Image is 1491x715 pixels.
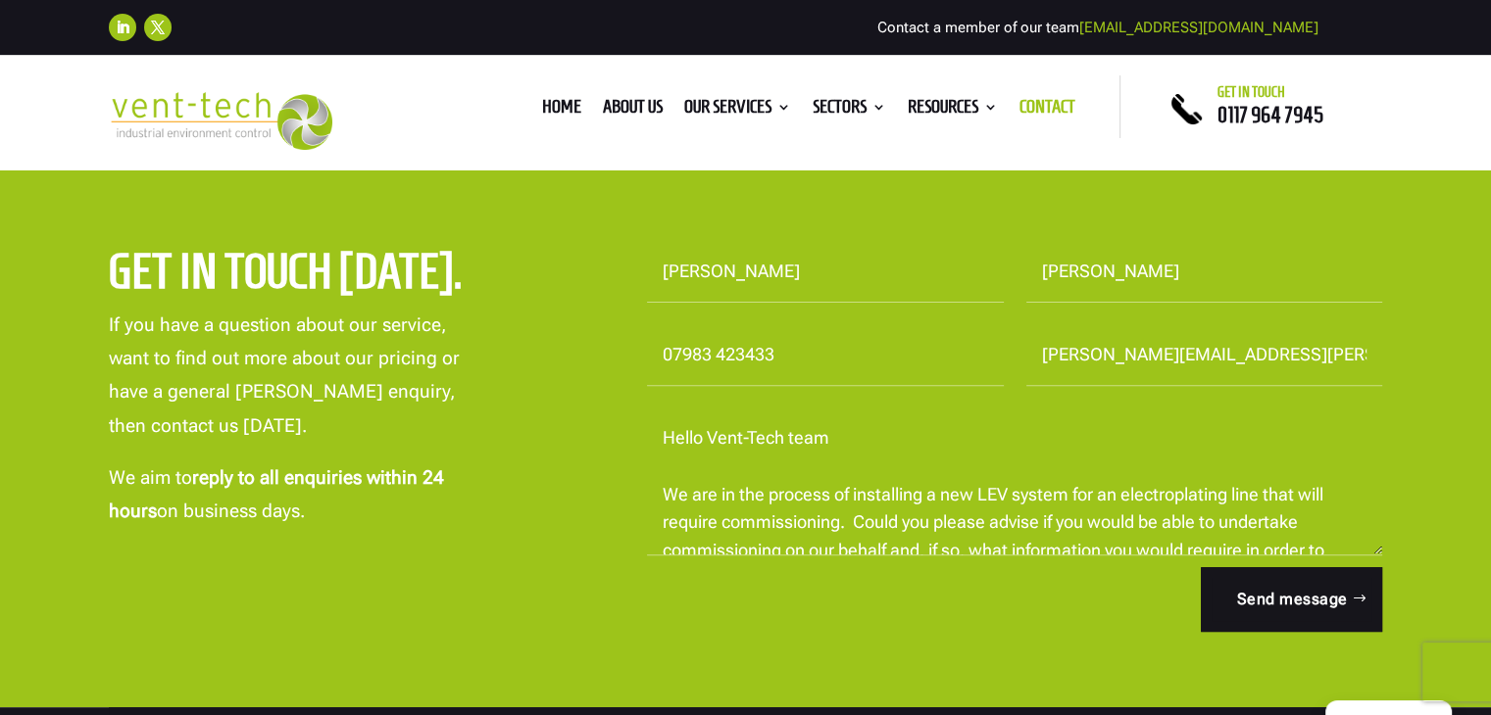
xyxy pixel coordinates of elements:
[647,242,1004,303] input: First Name
[1026,242,1383,303] input: Last Name
[1026,325,1383,386] input: Email Address
[603,100,663,121] a: About us
[1218,103,1323,126] a: 0117 964 7945
[647,325,1004,386] input: Your Phone
[109,92,333,150] img: 2023-09-27T08_35_16.549ZVENT-TECH---Clear-background
[109,466,444,522] strong: reply to all enquiries within 24 hours
[908,100,998,121] a: Resources
[109,14,136,41] a: Follow on LinkedIn
[144,14,172,41] a: Follow on X
[1019,100,1075,121] a: Contact
[1079,19,1318,36] a: [EMAIL_ADDRESS][DOMAIN_NAME]
[109,242,518,310] h2: Get in touch [DATE].
[813,100,886,121] a: Sectors
[109,466,192,489] span: We aim to
[1218,84,1285,100] span: Get in touch
[542,100,581,121] a: Home
[157,500,305,522] span: on business days.
[1201,567,1382,632] button: Send message
[684,100,791,121] a: Our Services
[877,19,1318,36] span: Contact a member of our team
[109,313,460,437] span: If you have a question about our service, want to find out more about our pricing or have a gener...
